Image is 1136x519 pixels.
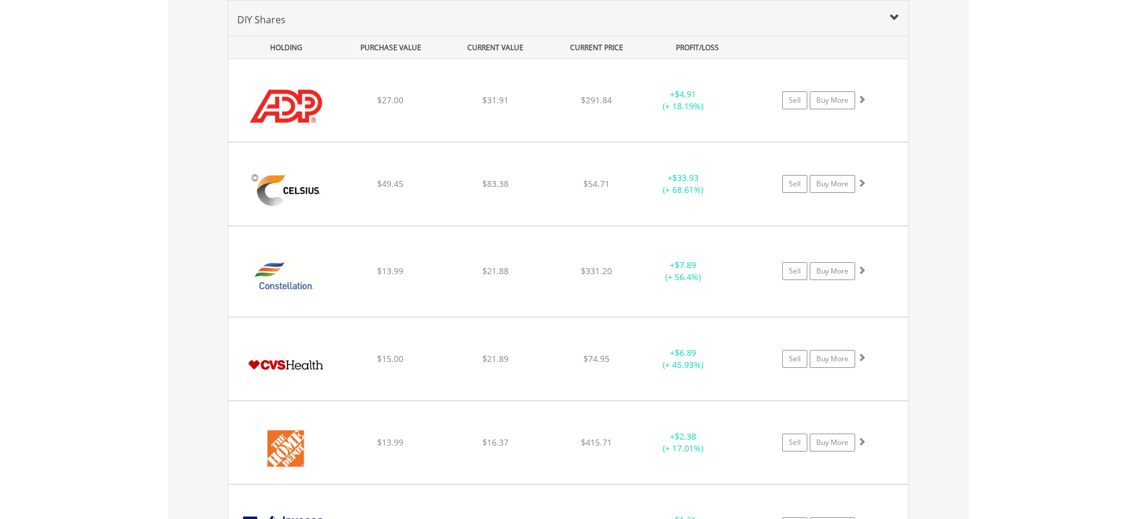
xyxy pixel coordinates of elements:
[583,353,610,364] span: $74.95
[581,437,612,448] span: $415.71
[229,36,338,59] div: HOLDING
[782,175,807,193] a: Sell
[482,94,509,106] span: $31.91
[549,36,644,59] div: CURRENT PRICE
[782,350,807,368] a: Sell
[810,175,855,193] a: Buy More
[377,94,403,106] span: $27.00
[638,172,728,196] div: + (+ 68.61%)
[340,36,442,59] div: PURCHASE VALUE
[377,353,403,364] span: $15.00
[810,350,855,368] a: Buy More
[234,241,337,313] img: EQU.US.CEG.png
[638,347,728,371] div: + (+ 45.93%)
[377,265,403,277] span: $13.99
[482,178,509,189] span: $83.38
[675,88,696,100] span: $4.91
[377,178,403,189] span: $49.45
[672,172,699,183] span: $33.93
[782,91,807,109] a: Sell
[445,36,547,59] div: CURRENT VALUE
[234,416,337,481] img: EQU.US.HD.png
[482,265,509,277] span: $21.88
[237,13,286,26] span: DIY Shares
[377,437,403,448] span: $13.99
[647,36,749,59] div: PROFIT/LOSS
[638,88,728,112] div: + (+ 18.19%)
[234,158,337,222] img: EQU.US.CELH.png
[810,434,855,452] a: Buy More
[581,94,612,106] span: $291.84
[638,259,728,283] div: + (+ 56.4%)
[782,262,807,280] a: Sell
[810,91,855,109] a: Buy More
[234,74,337,139] img: EQU.US.ADP.png
[482,353,509,364] span: $21.89
[810,262,855,280] a: Buy More
[234,333,337,397] img: EQU.US.CVS.png
[482,437,509,448] span: $16.37
[583,178,610,189] span: $54.71
[675,431,696,442] span: $2.38
[581,265,612,277] span: $331.20
[638,431,728,454] div: + (+ 17.01%)
[675,347,696,358] span: $6.89
[675,259,696,271] span: $7.89
[782,434,807,452] a: Sell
